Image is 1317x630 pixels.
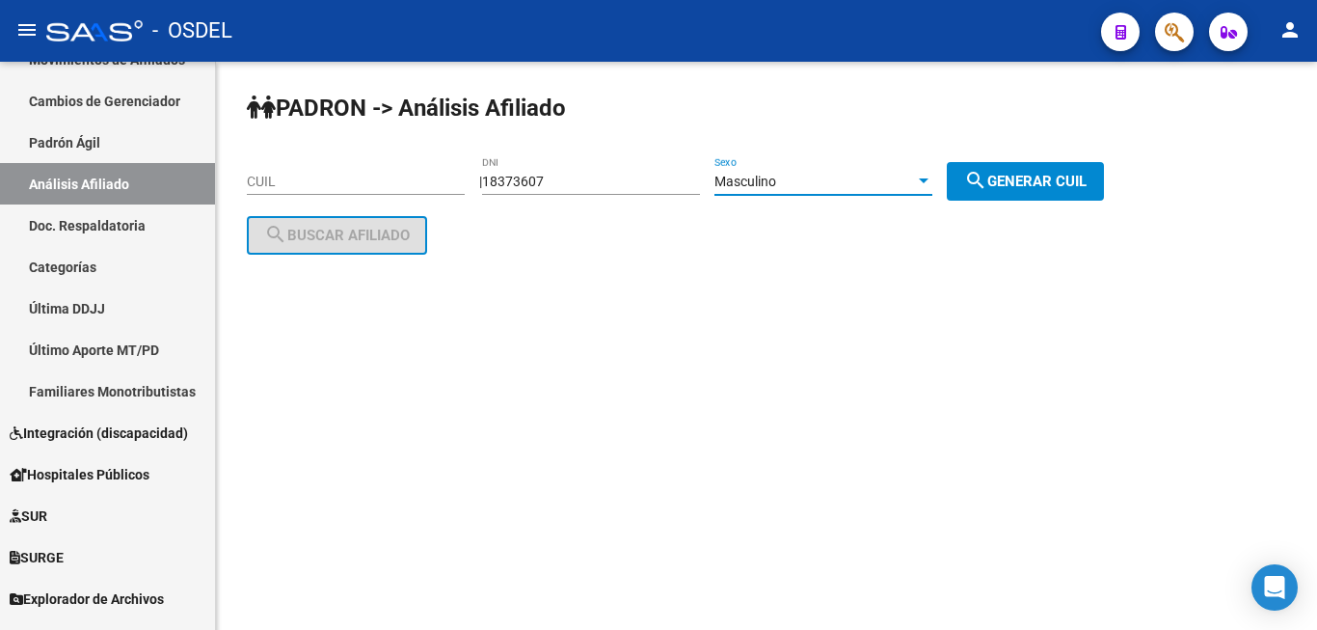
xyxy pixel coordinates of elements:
mat-icon: person [1278,18,1302,41]
span: Masculino [714,174,776,189]
button: Generar CUIL [947,162,1104,201]
div: Open Intercom Messenger [1251,564,1298,611]
mat-icon: search [264,223,287,246]
span: SURGE [10,547,64,568]
span: Hospitales Públicos [10,464,149,485]
mat-icon: menu [15,18,39,41]
span: - OSDEL [152,10,232,52]
span: Integración (discapacidad) [10,423,188,444]
div: | [479,174,1118,189]
strong: PADRON -> Análisis Afiliado [247,95,566,122]
span: Explorador de Archivos [10,589,164,610]
span: Generar CUIL [964,173,1087,190]
button: Buscar afiliado [247,216,427,255]
mat-icon: search [964,169,987,192]
span: SUR [10,506,47,527]
span: Buscar afiliado [264,227,410,244]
